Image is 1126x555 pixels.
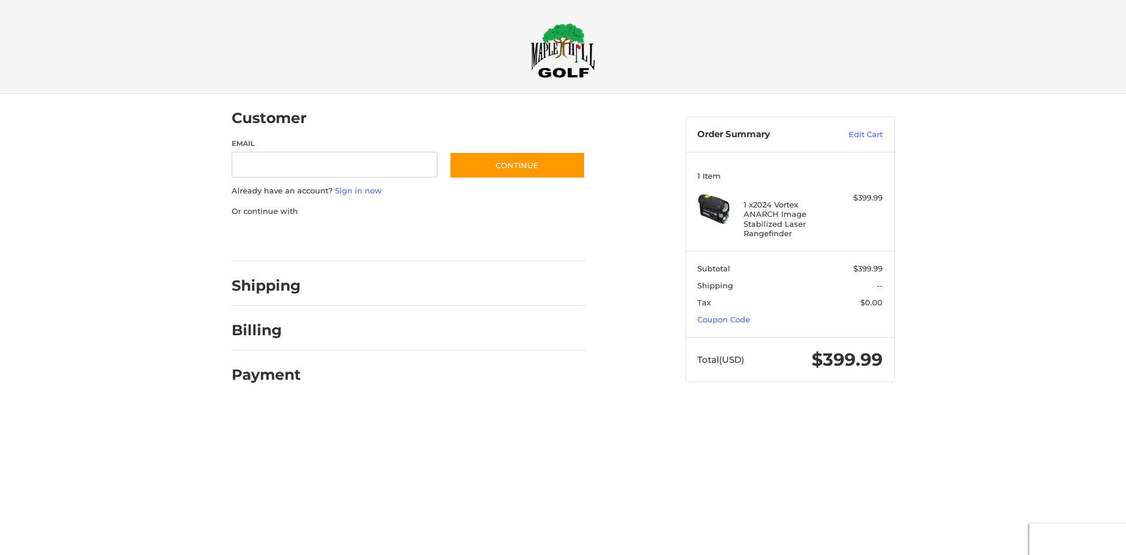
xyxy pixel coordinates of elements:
h3: Order Summary [697,129,823,141]
a: Sign in now [335,186,382,195]
p: Already have an account? [232,185,585,197]
iframe: PayPal-venmo [426,229,514,250]
span: Tax [697,298,711,307]
h2: Payment [232,366,301,384]
a: Edit Cart [823,129,883,141]
h3: 1 Item [697,171,883,181]
button: Continue [449,152,585,179]
span: -- [877,281,883,290]
span: $399.99 [853,264,883,273]
label: Email [232,138,438,149]
p: Or continue with [232,206,585,217]
span: Total (USD) [697,354,744,365]
div: $399.99 [836,192,883,204]
span: Subtotal [697,264,730,273]
a: Coupon Code [697,315,750,324]
h4: 1 x 2024 Vortex ANARCH Image Stabilized Laser Rangefinder [744,200,833,238]
iframe: Google Customer Reviews [1029,523,1126,555]
span: $399.99 [812,349,883,370]
iframe: PayPal-paylater [327,229,415,250]
span: $0.00 [860,298,883,307]
span: Shipping [697,281,733,290]
iframe: PayPal-paypal [228,229,316,250]
img: Maple Hill Golf [531,23,595,78]
h2: Shipping [232,277,301,295]
h2: Billing [232,321,300,339]
iframe: Gorgias live chat messenger [12,505,140,543]
h2: Customer [232,109,307,127]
